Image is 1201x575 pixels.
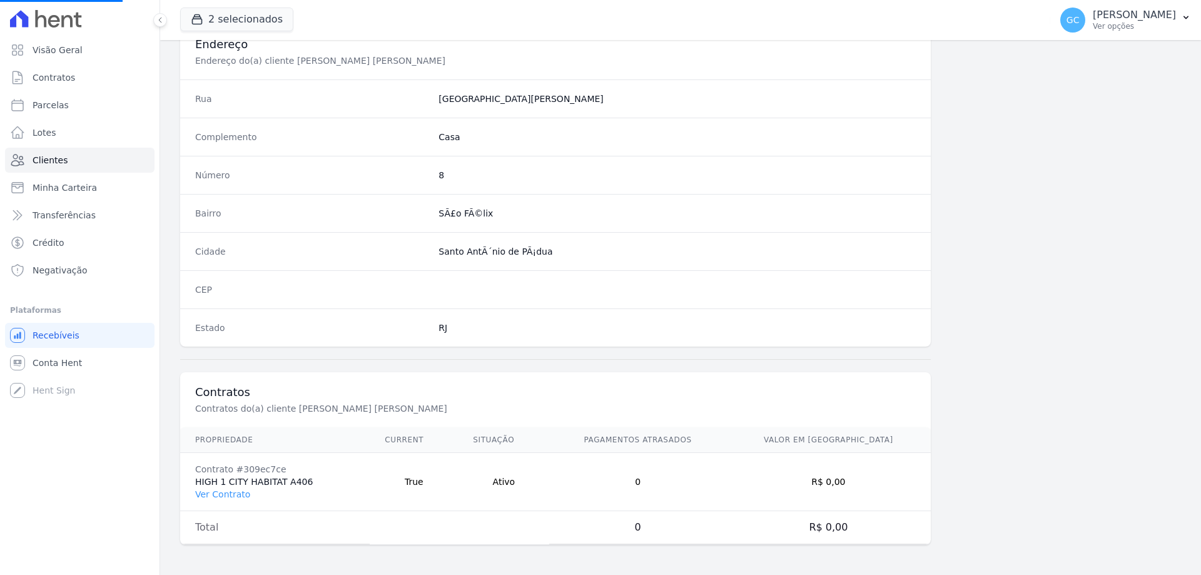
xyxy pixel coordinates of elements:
[5,148,155,173] a: Clientes
[438,131,916,143] dd: Casa
[370,427,458,453] th: Current
[195,402,616,415] p: Contratos do(a) cliente [PERSON_NAME] [PERSON_NAME]
[1050,3,1201,38] button: GC [PERSON_NAME] Ver opções
[726,427,931,453] th: Valor em [GEOGRAPHIC_DATA]
[370,453,458,511] td: True
[195,54,616,67] p: Endereço do(a) cliente [PERSON_NAME] [PERSON_NAME]
[5,203,155,228] a: Transferências
[33,154,68,166] span: Clientes
[438,93,916,105] dd: [GEOGRAPHIC_DATA][PERSON_NAME]
[438,207,916,220] dd: SÃ£o FÃ©lix
[1093,9,1176,21] p: [PERSON_NAME]
[33,126,56,139] span: Lotes
[195,283,428,296] dt: CEP
[33,71,75,84] span: Contratos
[549,453,726,511] td: 0
[195,169,428,181] dt: Número
[1093,21,1176,31] p: Ver opções
[10,303,149,318] div: Plataformas
[195,93,428,105] dt: Rua
[195,385,916,400] h3: Contratos
[5,230,155,255] a: Crédito
[438,322,916,334] dd: RJ
[180,511,370,544] td: Total
[726,453,931,511] td: R$ 0,00
[5,175,155,200] a: Minha Carteira
[5,350,155,375] a: Conta Hent
[549,427,726,453] th: Pagamentos Atrasados
[33,357,82,369] span: Conta Hent
[33,237,64,249] span: Crédito
[180,453,370,511] td: HIGH 1 CITY HABITAT A406
[5,258,155,283] a: Negativação
[5,65,155,90] a: Contratos
[726,511,931,544] td: R$ 0,00
[195,489,250,499] a: Ver Contrato
[33,44,83,56] span: Visão Geral
[33,209,96,221] span: Transferências
[180,427,370,453] th: Propriedade
[438,245,916,258] dd: Santo AntÃ´nio de PÃ¡dua
[1067,16,1080,24] span: GC
[33,264,88,277] span: Negativação
[458,453,549,511] td: Ativo
[549,511,726,544] td: 0
[180,8,293,31] button: 2 selecionados
[195,245,428,258] dt: Cidade
[33,329,79,342] span: Recebíveis
[5,323,155,348] a: Recebíveis
[195,322,428,334] dt: Estado
[5,38,155,63] a: Visão Geral
[195,131,428,143] dt: Complemento
[33,99,69,111] span: Parcelas
[33,181,97,194] span: Minha Carteira
[195,207,428,220] dt: Bairro
[438,169,916,181] dd: 8
[195,37,916,52] h3: Endereço
[5,93,155,118] a: Parcelas
[458,427,549,453] th: Situação
[195,463,355,476] div: Contrato #309ec7ce
[5,120,155,145] a: Lotes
